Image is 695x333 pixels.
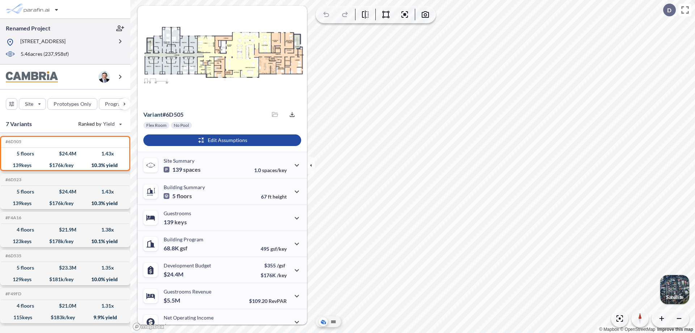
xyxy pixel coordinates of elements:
[620,327,655,332] a: OpenStreetMap
[143,111,163,118] span: Variant
[660,275,689,304] button: Switcher ImageSatellite
[19,98,46,110] button: Site
[6,71,58,83] img: BrandImage
[132,322,164,331] a: Mapbox homepage
[277,272,287,278] span: /key
[47,98,97,110] button: Prototypes Only
[208,137,247,144] p: Edit Assumptions
[261,272,287,278] p: $176K
[268,193,271,200] span: ft
[4,215,21,220] h5: Click to copy the code
[164,210,191,216] p: Guestrooms
[256,324,287,330] p: 45.0%
[6,120,32,128] p: 7 Variants
[20,38,66,47] p: [STREET_ADDRESS]
[143,134,301,146] button: Edit Assumptions
[25,100,33,108] p: Site
[164,323,181,330] p: $2.5M
[599,327,619,332] a: Mapbox
[21,50,69,58] p: 5.46 acres ( 237,958 sf)
[164,297,181,304] p: $5.5M
[4,177,21,182] h5: Click to copy the code
[249,298,287,304] p: $109.20
[660,275,689,304] img: Switcher Image
[262,167,287,173] span: spaces/key
[105,100,125,108] p: Program
[174,122,189,128] p: No Pool
[54,100,91,108] p: Prototypes Only
[269,298,287,304] span: RevPAR
[98,71,110,83] img: user logo
[164,288,211,295] p: Guestrooms Revenue
[177,192,192,200] span: floors
[143,111,184,118] p: # 6d505
[277,262,285,269] span: /gsf
[254,167,287,173] p: 1.0
[164,315,214,321] p: Net Operating Income
[164,218,187,226] p: 139
[164,184,205,190] p: Building Summary
[261,246,287,252] p: 495
[6,24,50,32] p: Renamed Project
[72,118,127,130] button: Ranked by Yield
[164,158,194,164] p: Site Summary
[667,7,671,13] p: D
[164,192,192,200] p: 5
[4,291,21,296] h5: Click to copy the code
[4,253,21,258] h5: Click to copy the code
[261,262,287,269] p: $355
[183,166,201,173] span: spaces
[657,327,693,332] a: Improve this map
[174,218,187,226] span: keys
[164,262,211,269] p: Development Budget
[164,236,203,242] p: Building Program
[164,271,185,278] p: $24.4M
[164,166,201,173] p: 139
[4,139,21,144] h5: Click to copy the code
[261,193,287,200] p: 67
[146,122,167,128] p: Flex Room
[329,317,338,326] button: Site Plan
[99,98,138,110] button: Program
[273,193,287,200] span: height
[271,324,287,330] span: margin
[666,294,683,300] p: Satellite
[103,120,115,128] span: Yield
[180,245,188,252] span: gsf
[164,245,188,252] p: 68.8K
[319,317,328,326] button: Aerial View
[270,246,287,252] span: gsf/key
